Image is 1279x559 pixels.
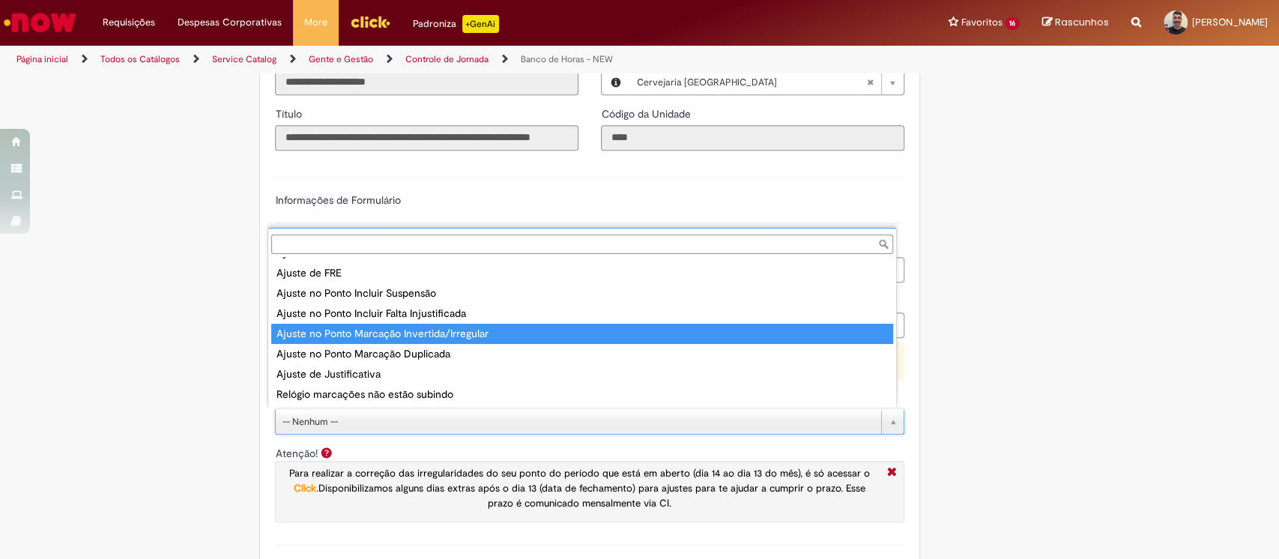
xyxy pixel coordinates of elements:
[271,303,893,324] div: Ajuste no Ponto Incluir Falta Injustificada
[271,263,893,283] div: Ajuste de FRE
[271,364,893,384] div: Ajuste de Justificativa
[268,257,896,407] ul: Tipo de correção
[271,344,893,364] div: Ajuste no Ponto Marcação Duplicada
[271,324,893,344] div: Ajuste no Ponto Marcação Invertida/Irregular
[271,384,893,405] div: Relógio marcações não estão subindo
[271,283,893,303] div: Ajuste no Ponto Incluir Suspensão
